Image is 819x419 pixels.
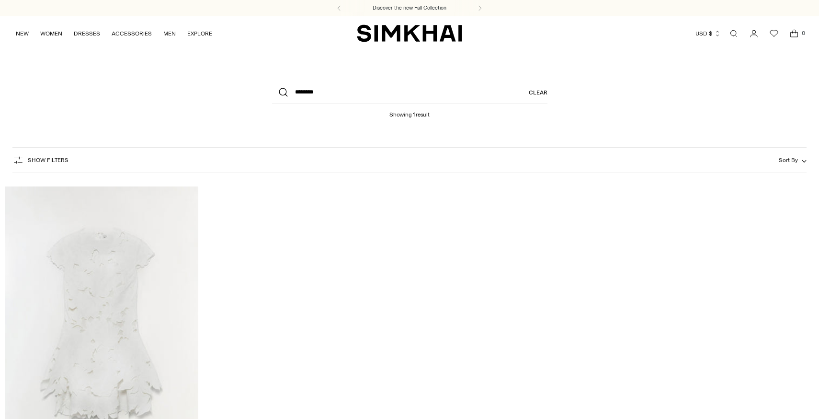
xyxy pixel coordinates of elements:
a: SIMKHAI [357,24,462,43]
button: Show Filters [12,152,68,168]
a: Go to the account page [744,24,763,43]
button: Sort By [779,155,807,165]
a: Open search modal [724,24,743,43]
a: EXPLORE [187,23,212,44]
span: Show Filters [28,157,68,163]
h1: Showing 1 result [389,104,429,118]
a: Open cart modal [785,24,804,43]
a: Wishlist [764,24,784,43]
span: 0 [799,29,808,37]
button: Search [272,81,295,104]
span: Sort By [779,157,798,163]
button: USD $ [695,23,721,44]
a: NEW [16,23,29,44]
a: Discover the new Fall Collection [373,4,446,12]
a: WOMEN [40,23,62,44]
a: ACCESSORIES [112,23,152,44]
a: MEN [163,23,176,44]
a: Clear [529,81,547,104]
a: DRESSES [74,23,100,44]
